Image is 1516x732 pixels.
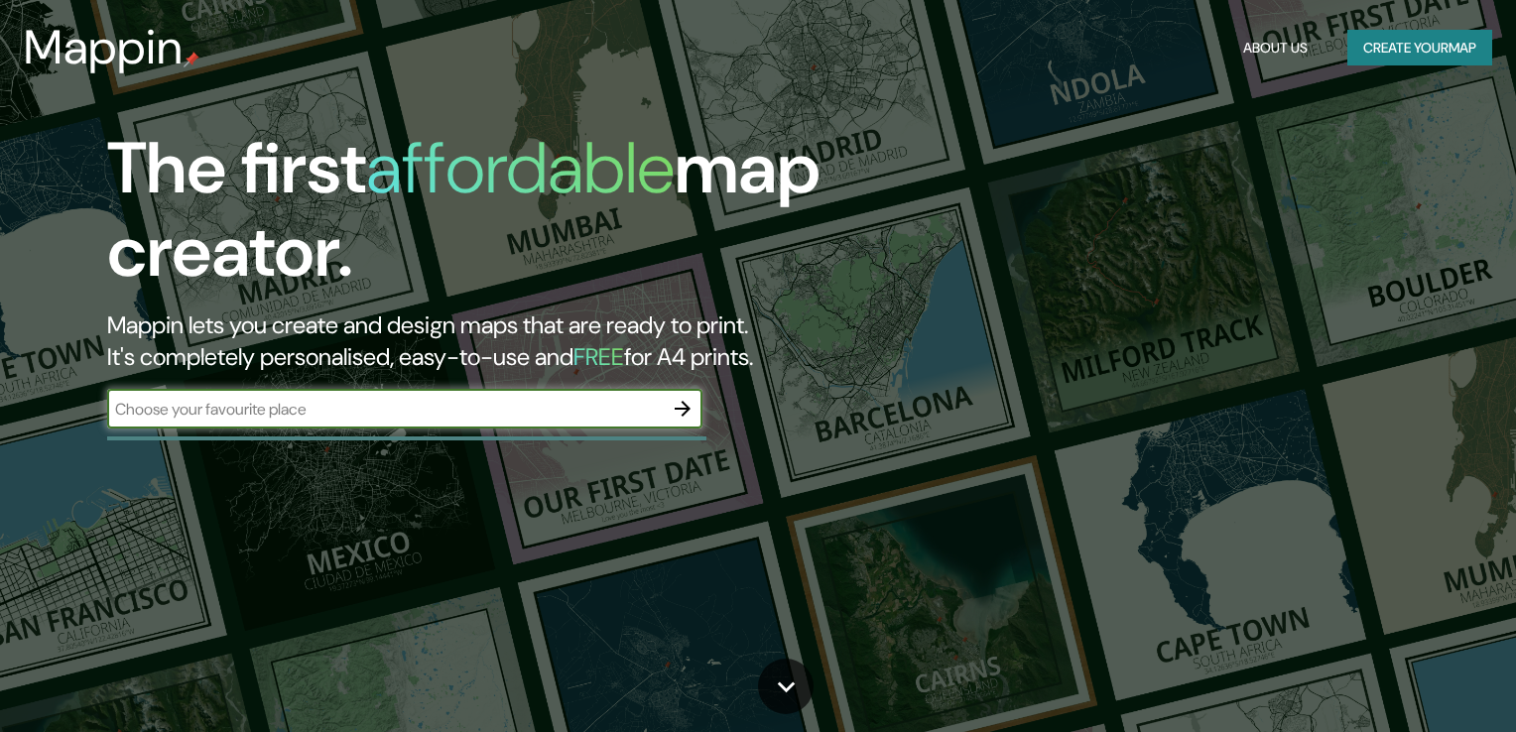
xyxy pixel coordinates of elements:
img: mappin-pin [184,52,199,67]
h2: Mappin lets you create and design maps that are ready to print. It's completely personalised, eas... [107,309,865,373]
input: Choose your favourite place [107,398,663,421]
button: Create yourmap [1347,30,1492,66]
h5: FREE [573,341,624,372]
button: About Us [1235,30,1316,66]
h1: The first map creator. [107,127,865,309]
h1: affordable [366,122,675,214]
h3: Mappin [24,20,184,75]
